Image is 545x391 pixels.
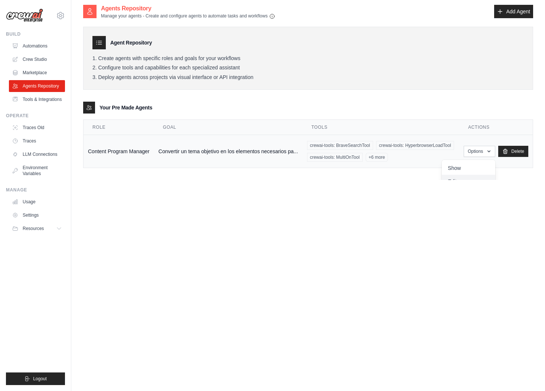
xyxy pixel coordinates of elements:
a: Delete [498,146,528,157]
th: Role [84,120,154,135]
span: crewai-tools: BraveSearchTool [307,141,373,150]
button: Logout [6,372,65,385]
div: Manage [6,187,65,193]
a: Environment Variables [9,162,65,180]
a: Marketplace [9,67,65,79]
h2: Agents Repository [101,4,275,13]
a: Crew Studio [9,53,65,65]
a: Add Agent [494,5,533,18]
a: LLM Connections [9,148,65,160]
span: crewai-tools: HyperbrowserLoadTool [376,141,454,150]
button: Resources [9,223,65,234]
a: Usage [9,196,65,208]
button: Options [464,146,495,157]
a: Tools & Integrations [9,93,65,105]
th: Actions [459,120,533,135]
a: Settings [9,209,65,221]
a: Agents Repository [9,80,65,92]
span: Resources [23,226,44,231]
a: Show [442,161,495,175]
h3: Agent Repository [110,39,152,46]
div: Operate [6,113,65,119]
li: Create agents with specific roles and goals for your workflows [92,55,524,62]
img: Logo [6,9,43,23]
div: Build [6,31,65,37]
span: crewai-tools: MultiOnTool [307,153,363,162]
span: Logout [33,376,47,382]
a: Traces Old [9,122,65,134]
li: Configure tools and capabilities for each specialized assistant [92,65,524,71]
h3: Your Pre Made Agents [99,104,152,111]
th: Tools [303,120,459,135]
td: Content Program Manager [84,135,154,168]
a: Automations [9,40,65,52]
span: +6 more [366,153,388,162]
td: Convertir un tema objetivo en los elementos necesarios pa... [154,135,303,168]
th: Goal [154,120,303,135]
a: Traces [9,135,65,147]
p: Manage your agents - Create and configure agents to automate tasks and workflows [101,13,275,19]
li: Deploy agents across projects via visual interface or API integration [92,74,524,81]
a: Edit [442,175,495,188]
